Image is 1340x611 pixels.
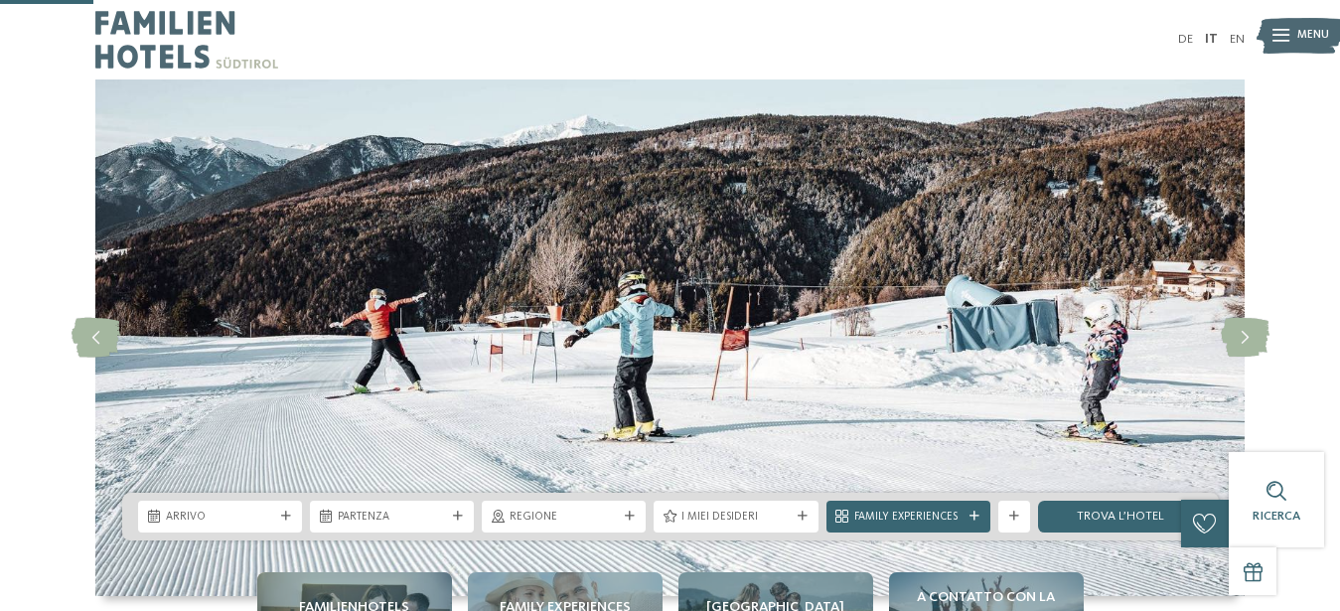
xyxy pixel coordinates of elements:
a: DE [1178,33,1193,46]
span: Arrivo [166,510,274,526]
span: Regione [510,510,618,526]
span: Partenza [338,510,446,526]
span: Menu [1297,28,1329,44]
a: trova l’hotel [1038,501,1202,533]
span: I miei desideri [681,510,790,526]
img: Hotel sulle piste da sci per bambini: divertimento senza confini [95,79,1245,596]
span: Family Experiences [854,510,963,526]
span: Ricerca [1253,510,1300,523]
a: IT [1205,33,1218,46]
a: EN [1230,33,1245,46]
